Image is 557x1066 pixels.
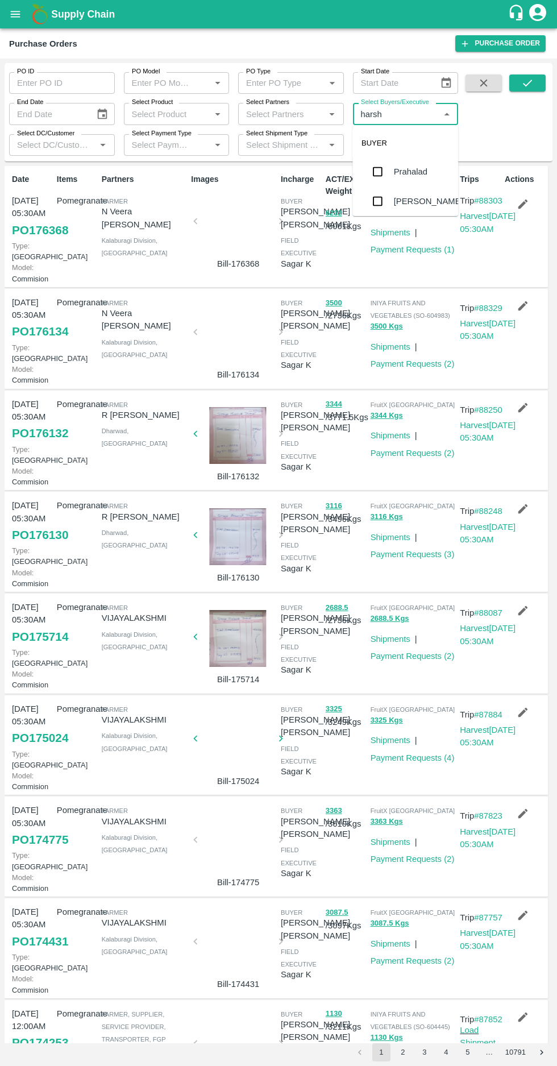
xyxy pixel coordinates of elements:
[371,300,450,319] span: INIYA FRUITS AND VEGETABLES (SO-604983)
[102,732,168,752] span: Kalaburagi Division , [GEOGRAPHIC_DATA]
[281,815,350,841] p: [PERSON_NAME] [PERSON_NAME]
[12,953,30,961] span: Type:
[12,906,52,931] p: [DATE] 05:30AM
[474,507,502,516] a: #88248
[132,129,192,138] label: Select Payment Type
[371,815,403,828] button: 3363 Kgs
[326,207,342,220] button: 6232
[371,228,410,237] a: Shipments
[410,336,417,353] div: |
[474,608,502,617] a: #88087
[132,67,160,76] label: PO Model
[200,258,276,270] p: Bill-176368
[12,525,68,545] a: PO176130
[460,1013,502,1026] p: Trip
[102,612,187,624] p: VIJAYALAKSHMI
[102,604,128,611] span: Farmer
[200,978,276,990] p: Bill-174431
[356,106,437,121] input: Select Buyers/Executive
[12,771,34,780] span: Model:
[281,503,302,509] span: buyer
[12,444,52,466] p: [GEOGRAPHIC_DATA]
[51,9,115,20] b: Supply Chain
[281,401,302,408] span: buyer
[394,165,427,178] div: Prahalad
[12,952,52,973] p: [GEOGRAPHIC_DATA]
[242,138,322,152] input: Select Shipment Type
[410,425,417,442] div: |
[242,106,322,121] input: Select Partners
[281,205,350,231] p: [PERSON_NAME] [PERSON_NAME]
[12,342,52,364] p: [GEOGRAPHIC_DATA]
[210,107,225,122] button: Open
[12,931,68,952] a: PO174431
[281,604,302,611] span: buyer
[361,67,389,76] label: Start Date
[326,906,366,932] p: / 3097 Kgs
[12,749,52,770] p: [GEOGRAPHIC_DATA]
[460,173,500,185] p: Trips
[9,36,77,51] div: Purchase Orders
[12,648,30,657] span: Type:
[102,307,187,333] p: N Veera [PERSON_NAME]
[325,138,339,152] button: Open
[371,714,403,727] button: 3325 Kgs
[102,511,187,523] p: R [PERSON_NAME]
[281,948,317,968] span: field executive
[102,916,187,929] p: VIJAYALAKSHMI
[281,258,321,270] p: Sagar K
[12,851,30,860] span: Type:
[102,936,168,955] span: Kalaburagi Division , [GEOGRAPHIC_DATA]
[102,205,187,231] p: N Veera [PERSON_NAME]
[435,72,457,94] button: Choose date
[12,263,34,272] span: Model:
[12,804,52,829] p: [DATE] 05:30AM
[460,194,516,207] p: Trip
[102,834,168,853] span: Kalaburagi Division , [GEOGRAPHIC_DATA]
[474,710,502,719] a: #87884
[460,810,516,822] p: Trip
[246,67,271,76] label: PO Type
[326,1007,366,1034] p: / 3211 Kgs
[326,297,342,310] button: 3500
[132,98,173,107] label: Select Product
[102,807,128,814] span: Farmer
[474,405,502,414] a: #88250
[127,106,207,121] input: Select Product
[12,262,52,284] p: Commision
[352,130,458,157] div: BUYER
[210,76,225,90] button: Open
[459,1043,477,1061] button: Go to page 5
[460,911,516,924] p: Trip
[281,198,302,205] span: buyer
[12,194,52,220] p: [DATE] 05:30AM
[51,6,508,22] a: Supply Chain
[281,706,302,713] span: buyer
[371,503,455,509] span: FruitX [GEOGRAPHIC_DATA]
[200,673,276,686] p: Bill-175714
[102,631,168,650] span: Kalaburagi Division , [GEOGRAPHIC_DATA]
[281,307,350,333] p: [PERSON_NAME] [PERSON_NAME]
[410,628,417,645] div: |
[474,196,502,205] a: #88303
[371,706,455,713] span: FruitX [GEOGRAPHIC_DATA]
[102,428,168,447] span: Dharwad , [GEOGRAPHIC_DATA]
[200,876,276,889] p: Bill-174775
[349,1043,552,1061] nav: pagination navigation
[95,138,110,152] button: Open
[57,296,97,309] p: Pomegranate
[2,1,28,27] button: open drawer
[12,872,52,894] p: Commision
[12,343,30,352] span: Type:
[371,409,403,422] button: 3344 Kgs
[102,173,187,185] p: Partners
[371,909,455,916] span: FruitX [GEOGRAPHIC_DATA]
[12,1032,68,1053] a: PO174253
[12,296,52,322] p: [DATE] 05:30AM
[371,1011,450,1030] span: INIYA FRUITS AND VEGETABLES (SO-604445)
[371,401,455,408] span: FruitX [GEOGRAPHIC_DATA]
[474,811,502,820] a: #87823
[460,607,516,619] p: Trip
[394,1043,412,1061] button: Go to page 2
[17,98,43,107] label: End Date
